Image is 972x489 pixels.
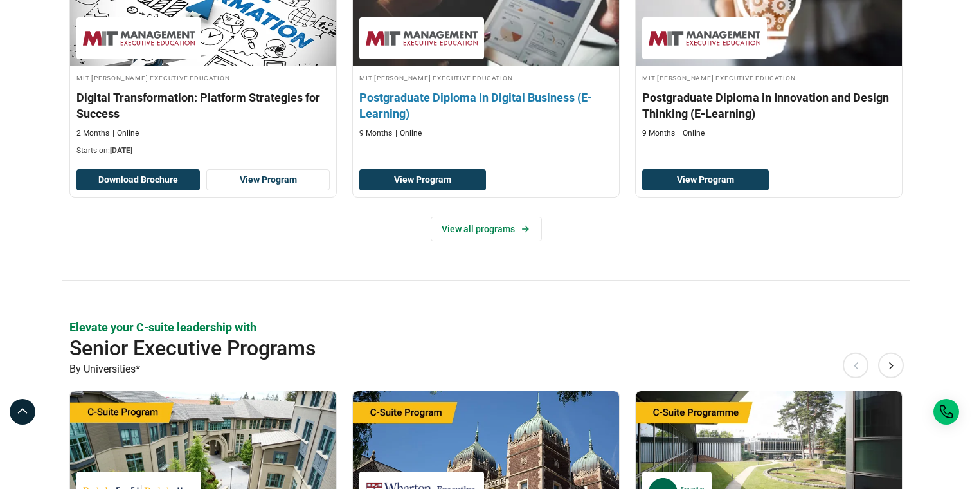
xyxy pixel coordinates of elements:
[843,353,869,378] button: Previous
[69,319,903,335] p: Elevate your C-suite leadership with
[69,335,819,361] h2: Senior Executive Programs
[878,353,904,378] button: Next
[642,169,769,191] a: View Program
[206,169,330,191] a: View Program
[359,89,613,122] h3: Postgraduate Diploma in Digital Business (E-Learning)
[113,128,139,139] p: Online
[69,361,903,378] p: By Universities*
[76,145,330,156] p: Starts on:
[359,72,613,83] h4: MIT [PERSON_NAME] Executive Education
[642,72,896,83] h4: MIT [PERSON_NAME] Executive Education
[649,24,760,53] img: MIT Sloan Executive Education
[110,146,132,155] span: [DATE]
[366,24,478,53] img: MIT Sloan Executive Education
[359,169,486,191] a: View Program
[83,24,195,53] img: MIT Sloan Executive Education
[76,128,109,139] p: 2 Months
[678,128,705,139] p: Online
[76,72,330,83] h4: MIT [PERSON_NAME] Executive Education
[359,128,392,139] p: 9 Months
[76,89,330,122] h3: Digital Transformation: Platform Strategies for Success
[642,89,896,122] h3: Postgraduate Diploma in Innovation and Design Thinking (E-Learning)
[431,217,542,241] a: View all programs
[395,128,422,139] p: Online
[76,169,200,191] button: Download Brochure
[642,128,675,139] p: 9 Months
